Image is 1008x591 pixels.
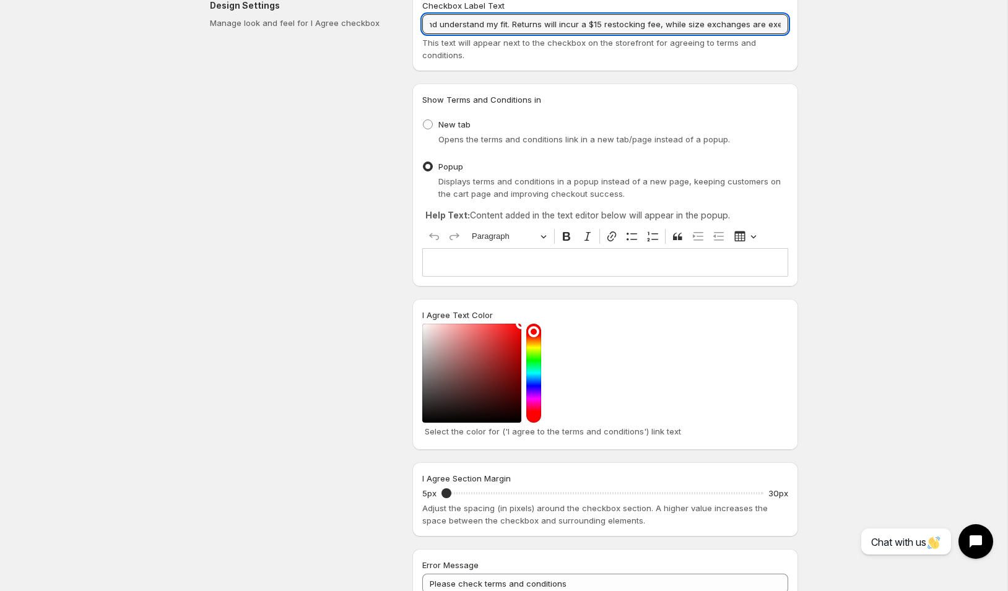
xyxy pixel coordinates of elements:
[422,473,511,483] span: I Agree Section Margin
[466,227,552,246] button: Paragraph, Heading
[425,209,785,222] p: Content added in the text editor below will appear in the popup.
[438,119,471,129] span: New tab
[438,162,463,171] span: Popup
[438,134,730,144] span: Opens the terms and conditions link in a new tab/page instead of a popup.
[422,1,505,11] span: Checkbox Label Text
[438,176,781,199] span: Displays terms and conditions in a popup instead of a new page, keeping customers on the cart pag...
[472,229,536,244] span: Paragraph
[422,560,479,570] span: Error Message
[210,17,393,29] p: Manage look and feel for I Agree checkbox
[422,503,768,525] span: Adjust the spacing (in pixels) around the checkbox section. A higher value increases the space be...
[422,38,756,60] span: This text will appear next to the checkbox on the storefront for agreeing to terms and conditions.
[422,309,493,321] label: I Agree Text Color
[768,487,788,499] p: 30px
[422,225,788,248] div: Editor toolbar
[422,248,788,276] div: Editor editing area: main. Press ⌥0 for help.
[422,487,437,499] p: 5px
[422,95,541,105] span: Show Terms and Conditions in
[425,210,470,220] strong: Help Text:
[425,425,786,438] p: Select the color for ('I agree to the terms and conditions') link text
